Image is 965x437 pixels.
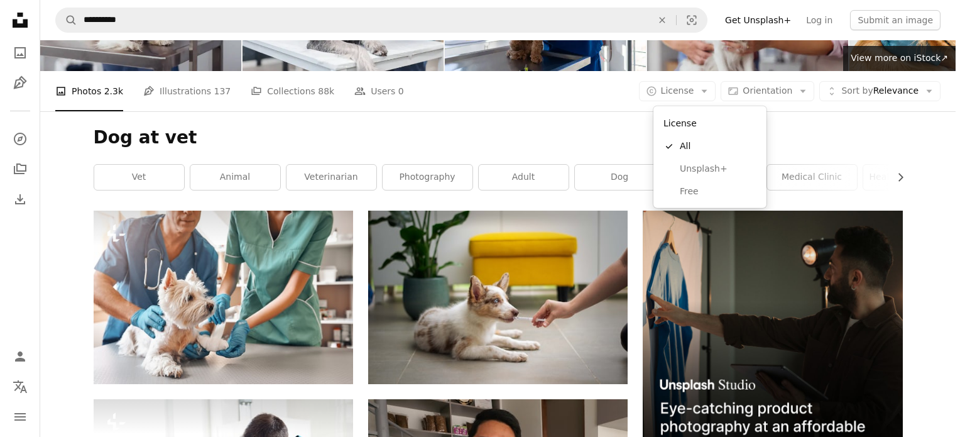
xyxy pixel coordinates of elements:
span: Unsplash+ [680,163,756,175]
div: License [653,106,766,208]
button: License [639,81,716,101]
span: All [680,140,756,153]
div: License [658,111,761,135]
button: Orientation [721,81,814,101]
span: License [661,86,694,96]
span: Free [680,185,756,198]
